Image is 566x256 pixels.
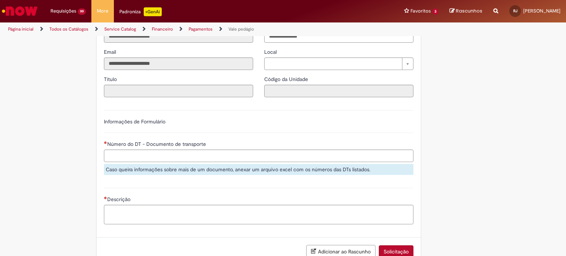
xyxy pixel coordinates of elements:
[456,7,482,14] span: Rascunhos
[228,26,254,32] a: Vale pedágio
[432,8,439,15] span: 3
[49,26,88,32] a: Todos os Catálogos
[104,150,413,162] input: Número do DT - Documento de transporte
[97,7,108,15] span: More
[513,8,517,13] span: RJ
[104,141,107,144] span: Necessários
[104,85,253,97] input: Título
[104,30,253,43] input: ID
[152,26,173,32] a: Financeiro
[104,76,118,83] label: Somente leitura - Título
[104,118,165,125] label: Informações de Formulário
[104,205,413,225] textarea: Descrição
[6,22,372,36] ul: Trilhas de página
[104,196,107,199] span: Necessários
[1,4,39,18] img: ServiceNow
[104,26,136,32] a: Service Catalog
[78,8,86,15] span: 99
[104,164,413,175] div: Caso queira informações sobre mais de um documento, anexar um arquivo excel com os números das DT...
[104,57,253,70] input: Email
[144,7,162,16] p: +GenAi
[410,7,431,15] span: Favoritos
[450,8,482,15] a: Rascunhos
[107,196,132,203] span: Descrição
[264,57,413,70] a: Limpar campo Local
[264,76,310,83] label: Somente leitura - Código da Unidade
[523,8,560,14] span: [PERSON_NAME]
[264,85,413,97] input: Código da Unidade
[264,49,278,55] span: Local
[107,141,207,147] span: Número do DT - Documento de transporte
[189,26,213,32] a: Pagamentos
[104,49,118,55] span: Somente leitura - Email
[50,7,76,15] span: Requisições
[119,7,162,16] div: Padroniza
[104,48,118,56] label: Somente leitura - Email
[8,26,34,32] a: Página inicial
[264,30,413,43] input: Telefone de Contato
